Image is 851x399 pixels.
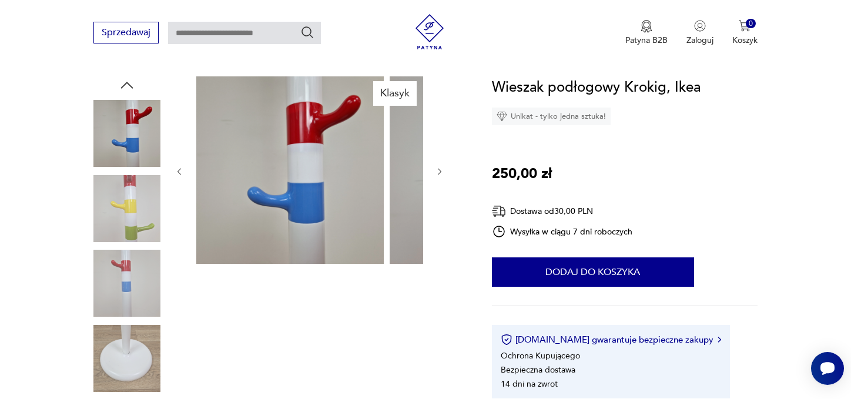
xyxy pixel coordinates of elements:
[93,22,159,43] button: Sprzedawaj
[686,35,713,46] p: Zaloguj
[412,14,447,49] img: Patyna - sklep z meblami i dekoracjami vintage
[625,35,668,46] p: Patyna B2B
[501,378,558,390] li: 14 dni na zwrot
[497,111,507,122] img: Ikona diamentu
[93,175,160,242] img: Zdjęcie produktu Wieszak podłogowy Krokig, Ikea
[625,20,668,46] button: Patyna B2B
[694,20,706,32] img: Ikonka użytkownika
[93,29,159,38] a: Sprzedawaj
[492,108,611,125] div: Unikat - tylko jedna sztuka!
[746,19,756,29] div: 0
[501,334,512,346] img: Ikona certyfikatu
[492,163,552,185] p: 250,00 zł
[373,81,417,106] div: Klasyk
[492,204,506,219] img: Ikona dostawy
[93,100,160,167] img: Zdjęcie produktu Wieszak podłogowy Krokig, Ikea
[641,20,652,33] img: Ikona medalu
[93,325,160,392] img: Zdjęcie produktu Wieszak podłogowy Krokig, Ikea
[390,76,577,264] img: Zdjęcie produktu Wieszak podłogowy Krokig, Ikea
[300,25,314,39] button: Szukaj
[501,350,580,361] li: Ochrona Kupującego
[492,224,633,239] div: Wysyłka w ciągu 7 dni roboczych
[625,20,668,46] a: Ikona medaluPatyna B2B
[501,364,575,375] li: Bezpieczna dostawa
[492,257,694,287] button: Dodaj do koszyka
[196,76,384,264] img: Zdjęcie produktu Wieszak podłogowy Krokig, Ikea
[732,20,758,46] button: 0Koszyk
[492,76,701,99] h1: Wieszak podłogowy Krokig, Ikea
[811,352,844,385] iframe: Smartsupp widget button
[501,334,721,346] button: [DOMAIN_NAME] gwarantuje bezpieczne zakupy
[93,250,160,317] img: Zdjęcie produktu Wieszak podłogowy Krokig, Ikea
[686,20,713,46] button: Zaloguj
[732,35,758,46] p: Koszyk
[718,337,721,343] img: Ikona strzałki w prawo
[739,20,751,32] img: Ikona koszyka
[492,204,633,219] div: Dostawa od 30,00 PLN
